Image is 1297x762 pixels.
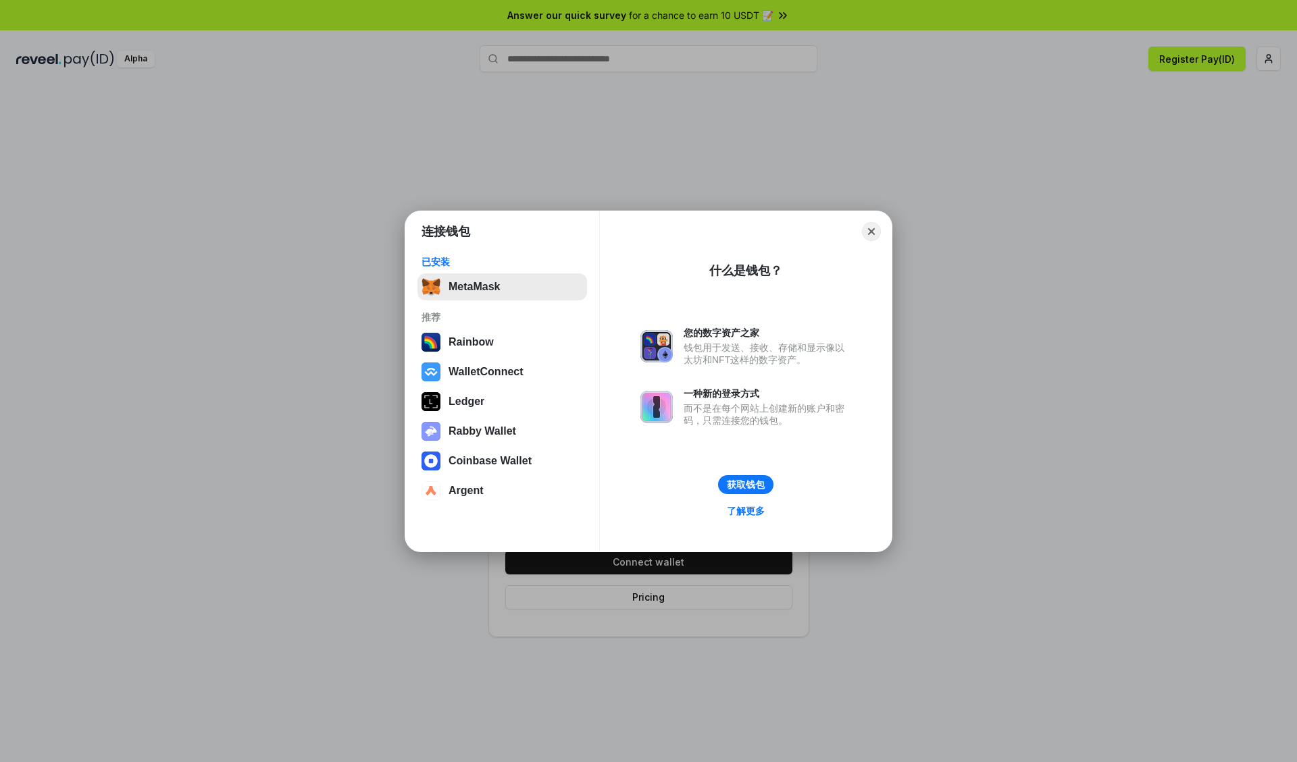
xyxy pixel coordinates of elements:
[449,366,524,378] div: WalletConnect
[422,256,583,268] div: 已安装
[422,277,440,296] img: svg+xml,%3Csvg%20fill%3D%22none%22%20height%3D%2233%22%20viewBox%3D%220%200%2035%2033%22%20width%...
[417,329,587,356] button: Rainbow
[417,418,587,445] button: Rabby Wallet
[709,263,782,279] div: 什么是钱包？
[417,388,587,415] button: Ledger
[449,425,516,437] div: Rabby Wallet
[449,485,484,497] div: Argent
[417,358,587,385] button: WalletConnect
[727,479,765,491] div: 获取钱包
[422,481,440,500] img: svg+xml,%3Csvg%20width%3D%2228%22%20height%3D%2228%22%20viewBox%3D%220%200%2028%2028%22%20fill%3D...
[417,477,587,504] button: Argent
[417,447,587,474] button: Coinbase Wallet
[719,502,773,520] a: 了解更多
[449,281,500,293] div: MetaMask
[422,362,440,381] img: svg+xml,%3Csvg%20width%3D%2228%22%20height%3D%2228%22%20viewBox%3D%220%200%2028%2028%22%20fill%3D...
[640,330,673,362] img: svg+xml,%3Csvg%20xmlns%3D%22http%3A%2F%2Fwww.w3.org%2F2000%2Fsvg%22%20fill%3D%22none%22%20viewBox...
[684,402,851,427] div: 而不是在每个网站上创建新的账户和密码，只需连接您的钱包。
[449,455,532,467] div: Coinbase Wallet
[684,327,851,339] div: 您的数字资产之家
[422,311,583,323] div: 推荐
[640,391,673,423] img: svg+xml,%3Csvg%20xmlns%3D%22http%3A%2F%2Fwww.w3.org%2F2000%2Fsvg%22%20fill%3D%22none%22%20viewBox...
[422,422,440,441] img: svg+xml,%3Csvg%20xmlns%3D%22http%3A%2F%2Fwww.w3.org%2F2000%2Fsvg%22%20fill%3D%22none%22%20viewBox...
[449,336,494,348] div: Rainbow
[684,342,851,366] div: 钱包用于发送、接收、存储和显示像以太坊和NFT这样的数字资产。
[449,396,484,408] div: Ledger
[422,223,470,240] h1: 连接钱包
[718,475,773,494] button: 获取钱包
[417,273,587,300] button: MetaMask
[727,505,765,517] div: 了解更多
[422,452,440,470] img: svg+xml,%3Csvg%20width%3D%2228%22%20height%3D%2228%22%20viewBox%3D%220%200%2028%2028%22%20fill%3D...
[422,392,440,411] img: svg+xml,%3Csvg%20xmlns%3D%22http%3A%2F%2Fwww.w3.org%2F2000%2Fsvg%22%20width%3D%2228%22%20height%3...
[862,222,881,241] button: Close
[684,387,851,400] div: 一种新的登录方式
[422,333,440,352] img: svg+xml,%3Csvg%20width%3D%22120%22%20height%3D%22120%22%20viewBox%3D%220%200%20120%20120%22%20fil...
